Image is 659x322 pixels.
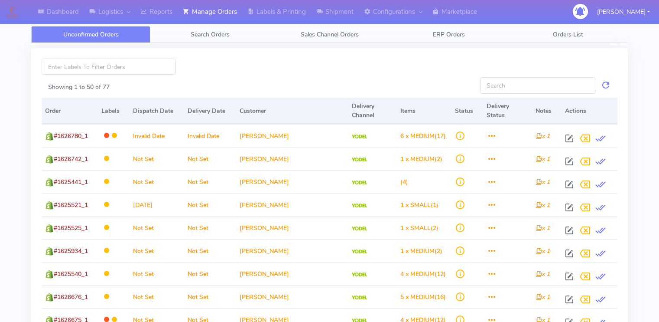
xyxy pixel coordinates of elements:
[352,181,367,185] img: Yodel
[130,216,184,239] td: Not Set
[98,98,130,124] th: Labels
[191,30,230,39] span: Search Orders
[130,285,184,308] td: Not Set
[352,273,367,277] img: Yodel
[483,98,532,124] th: Delivery Status
[536,155,550,163] i: x 1
[536,247,550,255] i: x 1
[400,247,442,255] span: (2)
[400,201,438,209] span: (1)
[184,216,236,239] td: Not Set
[400,247,435,255] span: 1 x MEDIUM
[54,132,88,140] span: #1626780_1
[130,170,184,193] td: Not Set
[352,250,367,254] img: Yodel
[400,224,431,232] span: 1 x SMALL
[348,98,397,124] th: Delivery Channel
[236,170,348,193] td: [PERSON_NAME]
[400,132,435,140] span: 6 x MEDIUM
[184,262,236,285] td: Not Set
[130,147,184,170] td: Not Set
[536,270,550,278] i: x 1
[400,293,446,301] span: (16)
[536,178,550,186] i: x 1
[63,30,119,39] span: Unconfirmed Orders
[236,262,348,285] td: [PERSON_NAME]
[130,239,184,262] td: Not Set
[400,178,408,186] span: (4)
[400,132,446,140] span: (17)
[184,124,236,147] td: Invalid Date
[562,98,617,124] th: Actions
[130,193,184,216] td: [DATE]
[130,98,184,124] th: Dispatch Date
[48,82,110,92] label: Showing 1 to 50 of 77
[236,239,348,262] td: [PERSON_NAME]
[400,155,442,163] span: (2)
[400,270,446,278] span: (12)
[236,216,348,239] td: [PERSON_NAME]
[236,98,348,124] th: Customer
[184,239,236,262] td: Not Set
[352,135,367,139] img: Yodel
[130,124,184,147] td: Invalid Date
[352,227,367,231] img: Yodel
[236,147,348,170] td: [PERSON_NAME]
[400,293,435,301] span: 5 x MEDIUM
[536,132,550,140] i: x 1
[400,224,438,232] span: (2)
[400,155,435,163] span: 1 x MEDIUM
[400,201,431,209] span: 1 x SMALL
[54,224,88,232] span: #1625525_1
[54,155,88,163] span: #1626742_1
[480,77,595,93] input: Search
[184,193,236,216] td: Not Set
[400,270,435,278] span: 4 x MEDIUM
[130,262,184,285] td: Not Set
[352,204,367,208] img: Yodel
[54,270,88,278] span: #1625540_1
[433,30,465,39] span: ERP Orders
[451,98,483,124] th: Status
[236,193,348,216] td: [PERSON_NAME]
[352,296,367,300] img: Yodel
[184,170,236,193] td: Not Set
[591,3,656,21] button: [PERSON_NAME]
[184,98,236,124] th: Delivery Date
[536,201,550,209] i: x 1
[42,98,98,124] th: Order
[553,30,583,39] span: Orders List
[536,224,550,232] i: x 1
[536,293,550,301] i: x 1
[54,247,88,255] span: #1625934_1
[184,147,236,170] td: Not Set
[42,59,176,75] input: Enter Labels To Filter Orders
[532,98,562,124] th: Notes
[352,158,367,162] img: Yodel
[184,285,236,308] td: Not Set
[54,178,88,186] span: #1625441_1
[54,293,88,301] span: #1626676_1
[301,30,359,39] span: Sales Channel Orders
[236,285,348,308] td: [PERSON_NAME]
[236,124,348,147] td: [PERSON_NAME]
[54,201,88,209] span: #1625521_1
[31,26,628,43] ul: Tabs
[397,98,451,124] th: Items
